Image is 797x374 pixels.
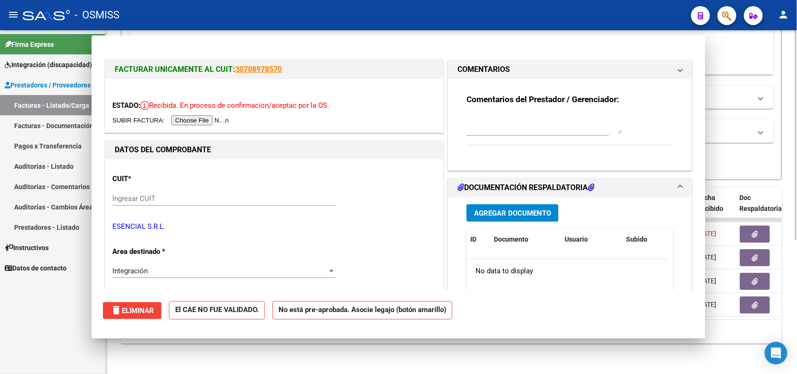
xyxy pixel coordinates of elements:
[622,229,670,250] datatable-header-cell: Subido
[466,260,669,283] div: No data to display
[494,235,528,243] span: Documento
[5,243,49,253] span: Instructivos
[466,95,619,104] strong: Comentarios del Prestador / Gerenciador:
[458,182,594,193] h1: DOCUMENTACIÓN RESPALDATORIA
[470,235,476,243] span: ID
[697,277,717,285] span: [DATE]
[490,229,561,250] datatable-header-cell: Documento
[75,5,119,26] span: - OSMISS
[5,60,92,70] span: Integración (discapacidad)
[5,263,67,273] span: Datos de contacto
[110,306,154,315] span: Eliminar
[448,178,692,197] mat-expansion-panel-header: DOCUMENTACIÓN RESPALDATORIA
[466,229,490,250] datatable-header-cell: ID
[736,188,793,229] datatable-header-cell: Doc Respaldatoria
[765,342,788,365] div: Open Intercom Messenger
[8,9,19,20] mat-icon: menu
[103,302,161,319] button: Eliminar
[112,267,148,275] span: Integración
[5,39,54,50] span: Firma Express
[561,229,622,250] datatable-header-cell: Usuario
[694,188,736,229] datatable-header-cell: Fecha Recibido
[112,101,140,110] span: ESTADO:
[626,235,647,243] span: Subido
[697,230,717,237] span: [DATE]
[112,221,436,232] p: ESENCIAL S.R.L.
[272,301,452,320] strong: No está pre-aprobada. Asocie legajo (botón amarillo)
[565,235,588,243] span: Usuario
[474,209,551,217] span: Agregar Documento
[112,246,210,257] p: Area destinado *
[458,64,510,75] h1: COMENTARIOS
[697,194,724,212] span: Fecha Recibido
[169,301,265,320] strong: El CAE NO FUE VALIDADO.
[5,80,91,90] span: Prestadores / Proveedores
[112,174,210,184] p: CUIT
[697,253,717,261] span: [DATE]
[778,9,789,20] mat-icon: person
[697,301,717,308] span: [DATE]
[115,65,235,74] span: FACTURAR UNICAMENTE AL CUIT:
[740,194,782,212] span: Doc Respaldatoria
[115,145,211,154] strong: DATOS DEL COMPROBANTE
[448,79,692,170] div: COMENTARIOS
[466,204,559,222] button: Agregar Documento
[110,304,122,316] mat-icon: delete
[140,101,329,110] span: Recibida. En proceso de confirmacion/aceptac por la OS.
[235,65,282,74] a: 30708978570
[448,60,692,79] mat-expansion-panel-header: COMENTARIOS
